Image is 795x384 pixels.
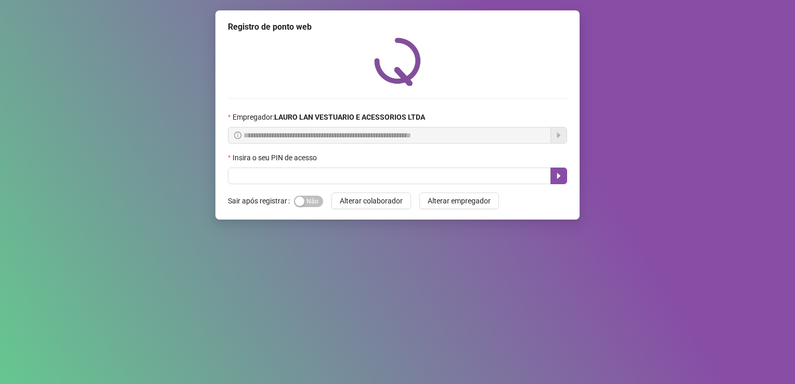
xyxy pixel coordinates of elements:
[555,172,563,180] span: caret-right
[228,21,567,33] div: Registro de ponto web
[340,195,403,207] span: Alterar colaborador
[419,193,499,209] button: Alterar empregador
[228,152,324,163] label: Insira o seu PIN de acesso
[228,193,294,209] label: Sair após registrar
[233,111,425,123] span: Empregador :
[234,132,241,139] span: info-circle
[374,37,421,86] img: QRPoint
[428,195,491,207] span: Alterar empregador
[274,113,425,121] strong: LAURO LAN VESTUARIO E ACESSORIOS LTDA
[331,193,411,209] button: Alterar colaborador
